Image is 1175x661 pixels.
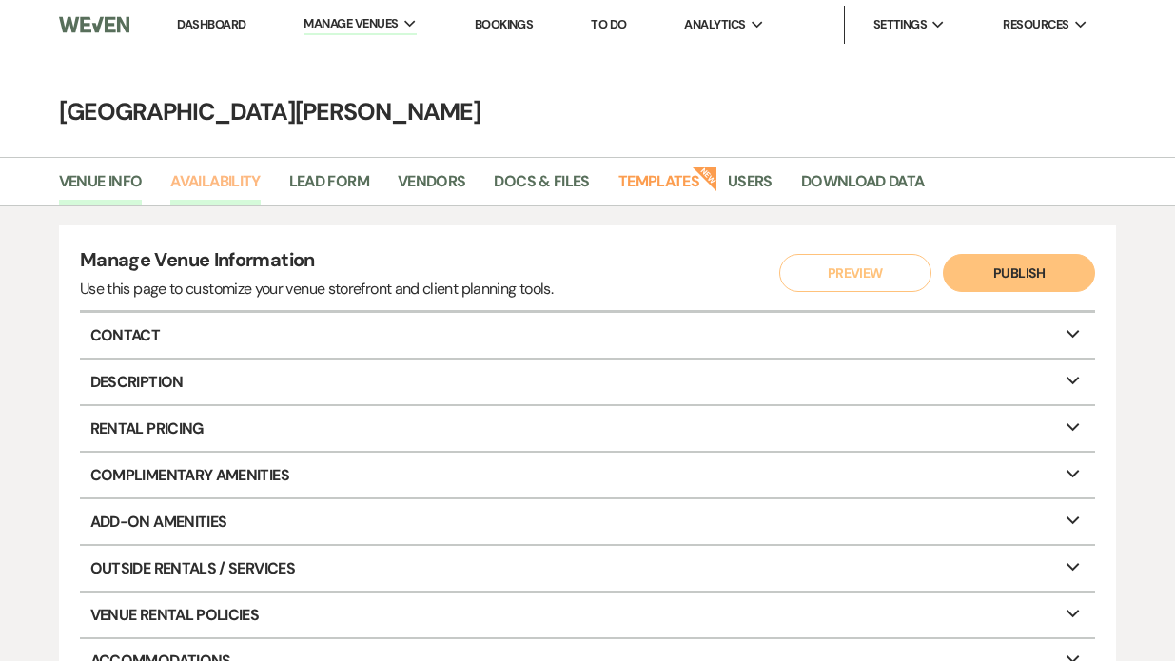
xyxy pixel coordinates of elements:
[170,169,260,205] a: Availability
[801,169,925,205] a: Download Data
[692,165,718,191] strong: New
[80,499,1095,544] p: Add-On Amenities
[943,254,1095,292] button: Publish
[80,453,1095,497] p: Complimentary Amenities
[591,16,626,32] a: To Do
[59,169,143,205] a: Venue Info
[59,5,129,45] img: Weven Logo
[80,406,1095,451] p: Rental Pricing
[304,14,398,33] span: Manage Venues
[728,169,773,205] a: Users
[774,254,927,292] a: Preview
[494,169,589,205] a: Docs & Files
[873,15,928,34] span: Settings
[80,360,1095,404] p: Description
[475,16,534,32] a: Bookings
[398,169,466,205] a: Vendors
[618,169,699,205] a: Templates
[80,546,1095,591] p: Outside Rentals / Services
[177,16,245,32] a: Dashboard
[80,246,553,278] h4: Manage Venue Information
[80,313,1095,358] p: Contact
[80,593,1095,637] p: Venue Rental Policies
[80,278,553,301] div: Use this page to customize your venue storefront and client planning tools.
[289,169,369,205] a: Lead Form
[684,15,745,34] span: Analytics
[779,254,931,292] button: Preview
[1003,15,1068,34] span: Resources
